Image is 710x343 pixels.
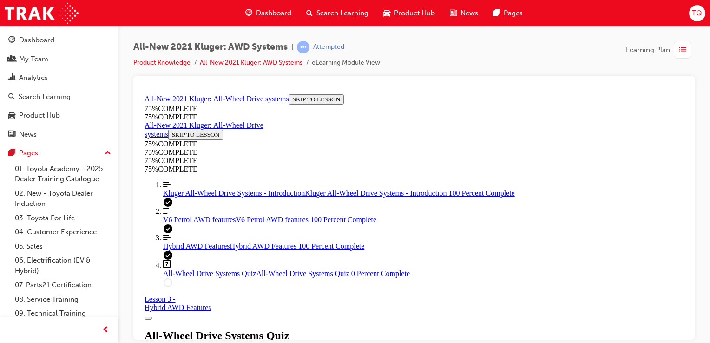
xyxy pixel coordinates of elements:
span: guage-icon [8,36,15,45]
section: Course Overview [4,4,543,197]
div: 75 % COMPLETE [4,66,543,74]
span: learningRecordVerb_ATTEMPT-icon [297,41,309,53]
span: search-icon [306,7,313,19]
div: Pages [19,148,38,158]
a: 07. Parts21 Certification [11,278,115,292]
img: Trak [5,3,79,24]
a: pages-iconPages [486,4,530,23]
span: TQ [692,8,702,19]
span: Product Hub [394,8,435,19]
a: 08. Service Training [11,292,115,307]
a: All-New 2021 Kluger: All-Wheel Drive systems [4,4,148,12]
span: Dashboard [256,8,291,19]
button: TQ [689,5,705,21]
span: news-icon [8,131,15,139]
a: All-New 2021 Kluger: AWD Systems [200,59,302,66]
a: Lesson 3 - Hybrid AWD Features [4,204,543,221]
div: 75 % COMPLETE [4,14,543,22]
span: search-icon [8,93,15,101]
div: All-Wheel Drive Systems Quiz [4,239,543,251]
section: Course Information [4,31,127,66]
span: prev-icon [102,324,109,336]
div: Lesson 3 - [4,204,543,221]
a: My Team [4,51,115,68]
a: 01. Toyota Academy - 2025 Dealer Training Catalogue [11,162,115,186]
div: Analytics [19,73,48,83]
a: Product Knowledge [133,59,191,66]
a: 04. Customer Experience [11,225,115,239]
span: up-icon [105,147,111,159]
a: 05. Sales [11,239,115,254]
a: guage-iconDashboard [238,4,299,23]
span: pages-icon [8,149,15,158]
nav: Course Outline [4,90,543,197]
a: News [4,126,115,143]
span: Learning Plan [626,45,670,55]
div: My Team [19,54,48,65]
a: 02. New - Toyota Dealer Induction [11,186,115,211]
span: guage-icon [245,7,252,19]
a: All-New 2021 Kluger: All-Wheel Drive systems [4,31,123,47]
span: All-New 2021 Kluger: AWD Systems [133,42,288,53]
li: eLearning Module View [312,58,380,68]
a: Dashboard [4,32,115,49]
a: 06. Electrification (EV & Hybrid) [11,253,115,278]
span: car-icon [383,7,390,19]
a: Search Learning [4,88,115,106]
a: news-iconNews [442,4,486,23]
div: Product Hub [19,110,60,121]
span: news-icon [450,7,457,19]
div: 75 % COMPLETE [4,74,543,83]
span: people-icon [8,55,15,64]
span: car-icon [8,112,15,120]
span: Search Learning [316,8,368,19]
section: Course Information [4,4,543,31]
div: News [19,129,37,140]
button: SKIP TO LESSON [148,4,204,14]
button: Toggle Course Overview [4,226,11,229]
span: list-icon [679,44,686,56]
div: Search Learning [19,92,71,102]
div: 75 % COMPLETE [4,58,127,66]
div: Hybrid AWD Features [4,213,543,221]
button: Learning Plan [626,41,695,59]
span: pages-icon [493,7,500,19]
button: Pages [4,145,115,162]
span: | [291,42,293,53]
div: Attempted [313,43,344,52]
div: 75 % COMPLETE [4,22,543,31]
a: Analytics [4,69,115,86]
button: DashboardMy TeamAnalyticsSearch LearningProduct HubNews [4,30,115,145]
a: Product Hub [4,107,115,124]
a: search-iconSearch Learning [299,4,376,23]
span: chart-icon [8,74,15,82]
a: 09. Technical Training [11,306,115,321]
div: Dashboard [19,35,54,46]
div: 75 % COMPLETE [4,49,127,58]
span: News [460,8,478,19]
a: 03. Toyota For Life [11,211,115,225]
a: car-iconProduct Hub [376,4,442,23]
span: Pages [504,8,523,19]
